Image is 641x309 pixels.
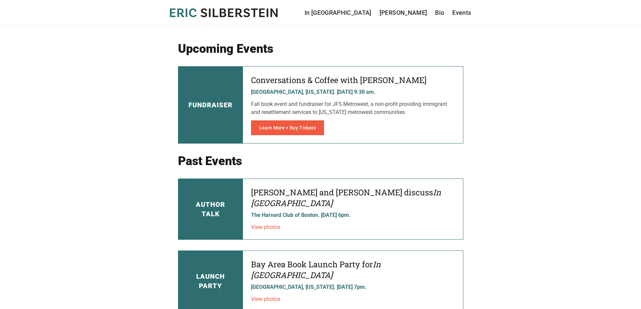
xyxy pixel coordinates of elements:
[178,42,463,55] h1: Upcoming Events
[452,8,471,17] a: Events
[435,8,444,17] a: Bio
[380,8,427,17] a: [PERSON_NAME]
[251,259,455,280] h4: Bay Area Book Launch Party for
[251,283,455,291] p: [GEOGRAPHIC_DATA], [US_STATE]. [DATE] 7pm.
[251,187,455,208] h4: [PERSON_NAME] and [PERSON_NAME] discuss
[251,100,455,116] p: Fall book event and fundraiser for JFS Metrowest, a non-profit providing immigrant and resettleme...
[251,259,381,280] em: In [GEOGRAPHIC_DATA]
[251,224,280,230] a: View photos
[188,100,233,110] h3: Fundraiser
[251,88,455,96] p: [GEOGRAPHIC_DATA], [US_STATE]. [DATE] 9:30 am.
[178,154,463,168] h1: Past Events
[196,200,225,219] h3: Author Talk
[196,272,225,291] h3: Launch Party
[251,75,455,85] h4: Conversations & Coffee with [PERSON_NAME]
[251,120,324,135] a: Learn More + Buy Tickets
[251,296,280,302] a: View photos
[251,211,455,219] p: The Harvard Club of Boston. [DATE] 6pm.
[251,187,441,208] em: In [GEOGRAPHIC_DATA]
[305,8,371,17] a: In [GEOGRAPHIC_DATA]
